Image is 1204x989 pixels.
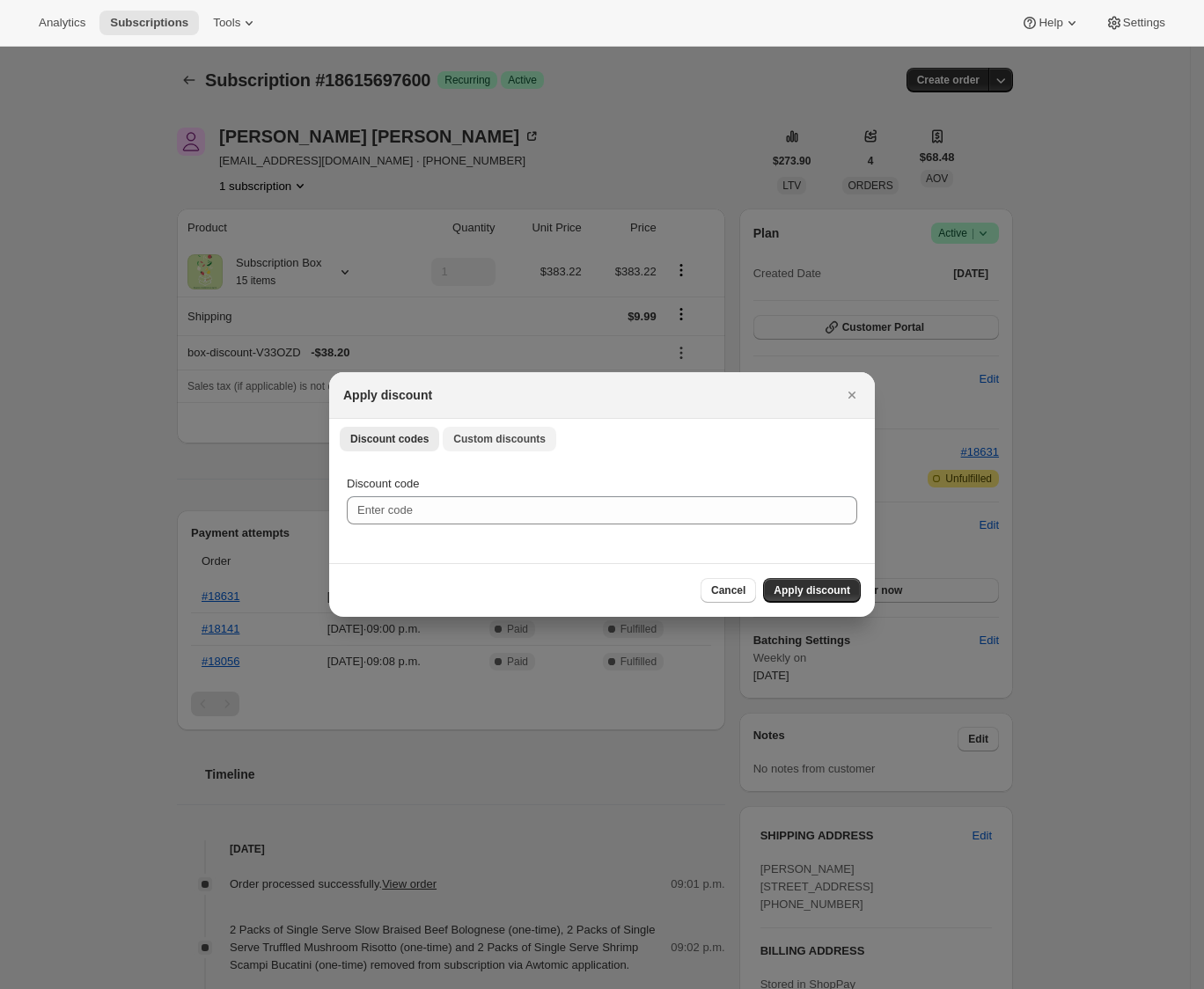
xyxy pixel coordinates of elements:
button: Analytics [28,11,96,35]
button: Tools [202,11,268,35]
span: Discount codes [350,432,429,446]
input: Enter code [347,496,857,524]
span: Subscriptions [110,16,188,30]
button: Subscriptions [99,11,199,35]
span: Tools [213,16,240,30]
span: Discount code [347,477,419,490]
button: Discount codes [340,427,439,451]
span: Analytics [39,16,85,30]
span: Custom discounts [453,432,546,446]
button: Cancel [701,578,756,603]
button: Custom discounts [443,427,556,451]
span: Help [1039,16,1062,30]
span: Cancel [711,583,745,597]
button: Help [1010,11,1090,35]
button: Close [840,383,864,407]
h2: Apply discount [343,386,432,404]
span: Settings [1123,16,1165,30]
button: Settings [1095,11,1176,35]
div: Discount codes [329,458,875,563]
button: Apply discount [763,578,861,603]
span: Apply discount [774,583,850,597]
